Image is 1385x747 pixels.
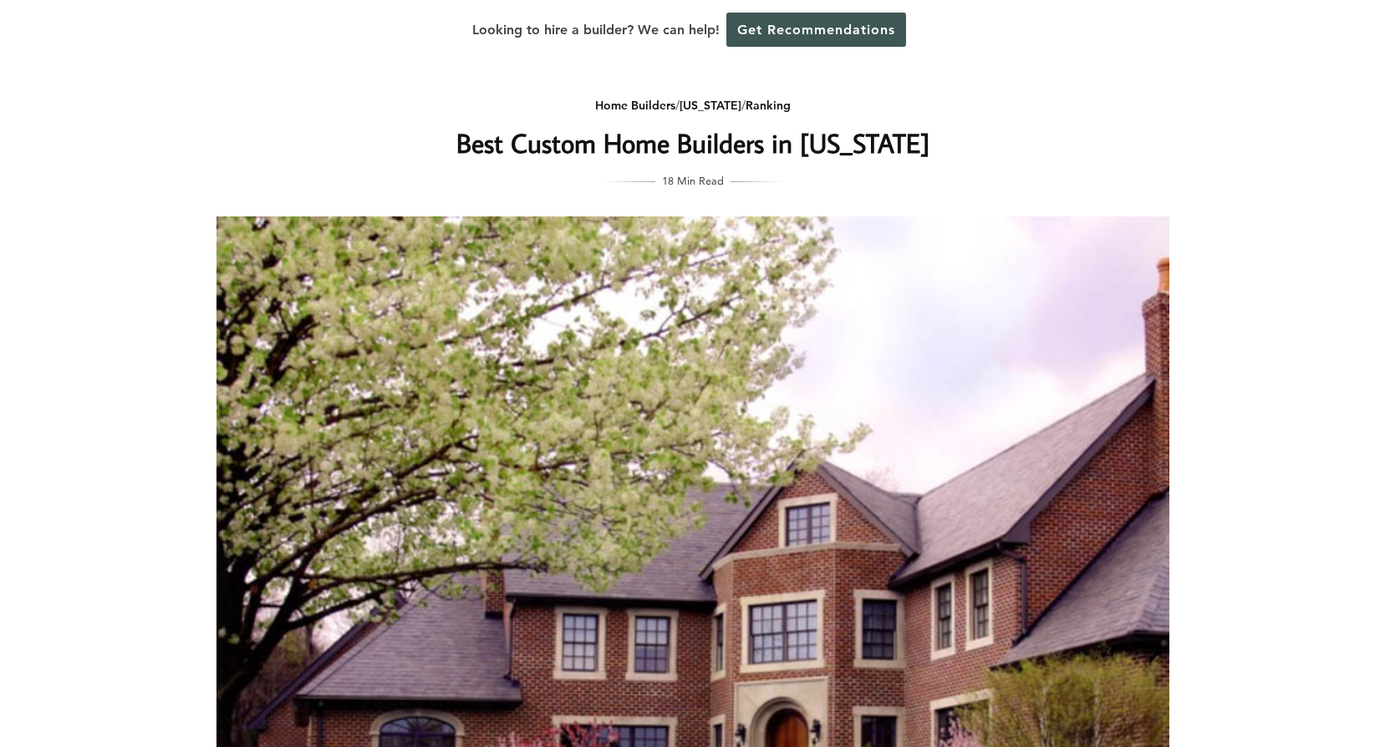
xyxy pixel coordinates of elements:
[680,98,741,113] a: [US_STATE]
[746,98,791,113] a: Ranking
[662,171,724,190] span: 18 Min Read
[359,123,1026,163] h1: Best Custom Home Builders in [US_STATE]
[726,13,906,47] a: Get Recommendations
[359,95,1026,116] div: / /
[595,98,675,113] a: Home Builders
